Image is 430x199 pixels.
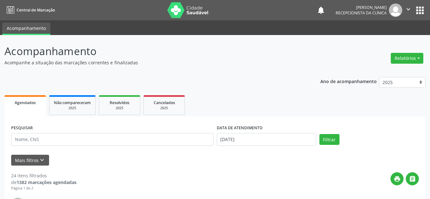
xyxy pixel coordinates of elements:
[54,106,91,110] div: 2025
[389,4,402,17] img: img
[11,172,77,179] div: 24 itens filtrados
[390,172,404,185] button: print
[11,179,77,186] div: de
[402,4,414,17] button: 
[11,155,49,166] button: Mais filtroskeyboard_arrow_down
[110,100,129,105] span: Resolvidos
[4,59,299,66] p: Acompanhe a situação das marcações correntes e finalizadas
[39,157,46,164] i: keyboard_arrow_down
[148,106,180,110] div: 2025
[11,186,77,191] div: Página 1 de 2
[4,43,299,59] p: Acompanhamento
[406,172,419,185] button: 
[2,23,50,35] a: Acompanhamento
[336,10,387,16] span: Recepcionista da clínica
[217,133,316,146] input: Selecione um intervalo
[405,6,412,13] i: 
[11,133,214,146] input: Nome, CNS
[319,134,339,145] button: Filtrar
[217,123,263,133] label: DATA DE ATENDIMENTO
[391,53,423,64] button: Relatórios
[17,7,55,13] span: Central de Marcação
[4,5,55,15] a: Central de Marcação
[320,77,377,85] p: Ano de acompanhamento
[394,175,401,182] i: print
[154,100,175,105] span: Cancelados
[409,175,416,182] i: 
[54,100,91,105] span: Não compareceram
[17,179,77,185] strong: 1382 marcações agendadas
[104,106,135,110] div: 2025
[414,5,426,16] button: apps
[317,6,325,15] button: notifications
[15,100,36,105] span: Agendados
[11,123,33,133] label: PESQUISAR
[336,5,387,10] div: [PERSON_NAME]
